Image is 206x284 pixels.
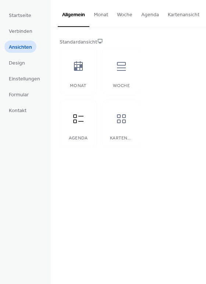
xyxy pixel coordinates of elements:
[9,59,25,67] span: Design
[9,91,29,99] span: Formular
[60,38,195,46] div: Standardansicht
[4,104,31,116] a: Kontakt
[9,75,40,83] span: Einstellungen
[9,107,26,115] span: Kontakt
[9,44,32,51] span: Ansichten
[9,12,31,20] span: Startseite
[110,136,132,141] div: Kartenansicht
[4,41,36,53] a: Ansichten
[67,136,89,141] div: Agenda
[4,56,29,69] a: Design
[4,25,37,37] a: Verbinden
[9,28,32,35] span: Verbinden
[110,83,132,89] div: Woche
[4,72,45,84] a: Einstellungen
[67,83,89,89] div: Monat
[4,88,33,100] a: Formular
[4,9,36,21] a: Startseite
